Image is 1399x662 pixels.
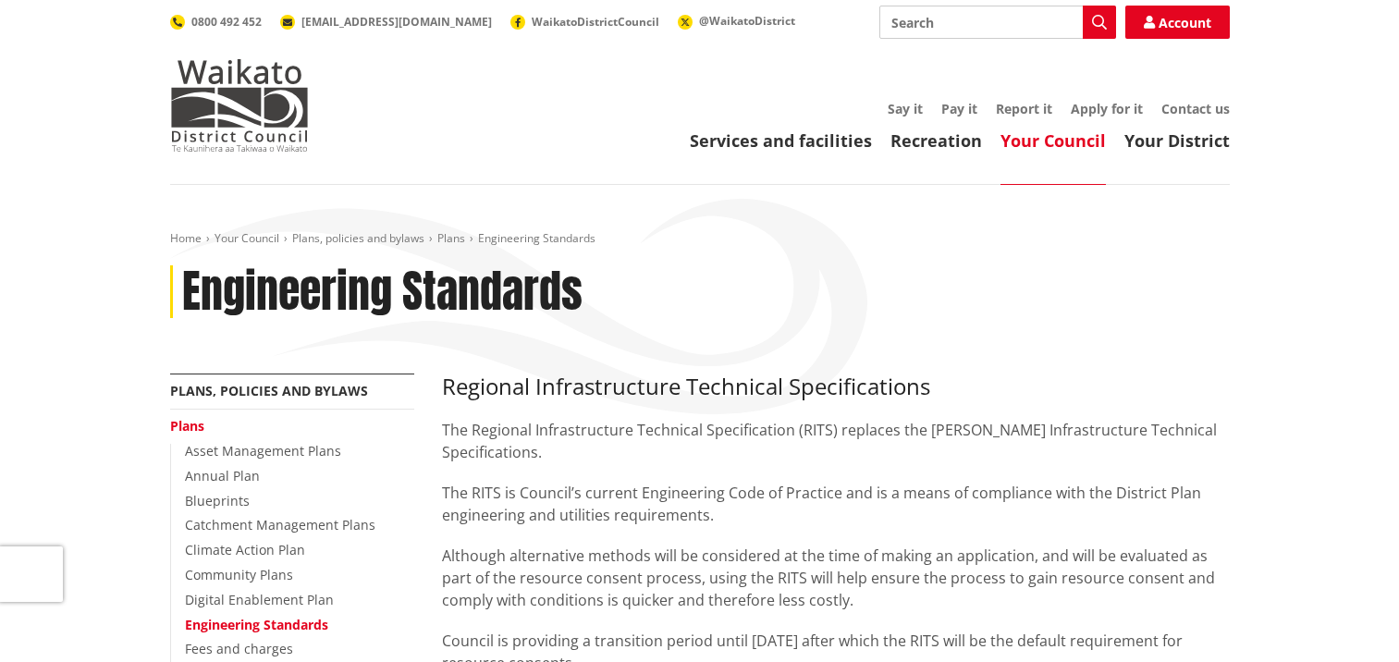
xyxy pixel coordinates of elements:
a: Digital Enablement Plan [185,591,334,608]
span: [EMAIL_ADDRESS][DOMAIN_NAME] [301,14,492,30]
h1: Engineering Standards [182,265,583,319]
p: The Regional Infrastructure Technical Specification (RITS) replaces the [PERSON_NAME] Infrastruct... [442,419,1230,463]
a: Contact us [1161,100,1230,117]
a: [EMAIL_ADDRESS][DOMAIN_NAME] [280,14,492,30]
a: Report it [996,100,1052,117]
a: Annual Plan [185,467,260,484]
a: Your Council [1000,129,1106,152]
a: Pay it [941,100,977,117]
a: Plans, policies and bylaws [292,230,424,246]
p: The RITS is Council’s current Engineering Code of Practice and is a means of compliance with the ... [442,482,1230,526]
span: Engineering Standards [478,230,595,246]
a: Asset Management Plans [185,442,341,460]
a: Engineering Standards [185,616,328,633]
input: Search input [879,6,1116,39]
a: Apply for it [1071,100,1143,117]
a: Your Council [215,230,279,246]
a: @WaikatoDistrict [678,13,795,29]
span: WaikatoDistrictCouncil [532,14,659,30]
img: Waikato District Council - Te Kaunihera aa Takiwaa o Waikato [170,59,309,152]
a: Plans [437,230,465,246]
a: 0800 492 452 [170,14,262,30]
a: Fees and charges [185,640,293,657]
p: Although alternative methods will be considered at the time of making an application, and will be... [442,545,1230,611]
span: 0800 492 452 [191,14,262,30]
a: Catchment Management Plans [185,516,375,533]
nav: breadcrumb [170,231,1230,247]
a: Climate Action Plan [185,541,305,558]
a: Home [170,230,202,246]
a: Services and facilities [690,129,872,152]
a: WaikatoDistrictCouncil [510,14,659,30]
a: Recreation [890,129,982,152]
a: Blueprints [185,492,250,509]
a: Your District [1124,129,1230,152]
span: @WaikatoDistrict [699,13,795,29]
a: Say it [888,100,923,117]
h3: Regional Infrastructure Technical Specifications [442,374,1230,400]
a: Plans, policies and bylaws [170,382,368,399]
a: Community Plans [185,566,293,583]
a: Account [1125,6,1230,39]
a: Plans [170,417,204,435]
